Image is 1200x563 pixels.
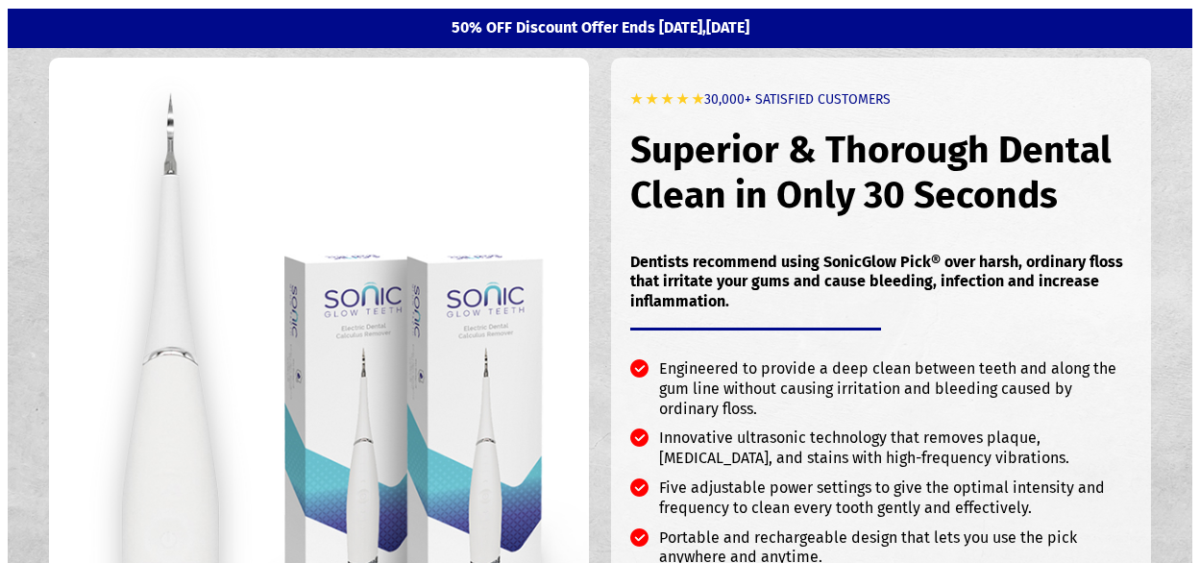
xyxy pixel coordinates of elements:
[630,109,1132,237] h1: Superior & Thorough Dental Clean in Only 30 Seconds
[630,253,1132,312] p: Dentists recommend using SonicGlow Pick® over harsh, ordinary floss that irritate your gums and c...
[630,91,704,108] b: ★ ★ ★ ★ ★
[630,359,1132,428] li: Engineered to provide a deep clean between teeth and along the gum line without causing irritatio...
[630,72,1132,109] h6: 30,000+ SATISFIED CUSTOMERS
[630,478,1132,528] li: Five adjustable power settings to give the optimal intensity and frequency to clean every tooth g...
[630,428,1132,478] li: Innovative ultrasonic technology that removes plaque, [MEDICAL_DATA], and stains with high-freque...
[38,18,1163,38] p: 50% OFF Discount Offer Ends [DATE],
[706,18,749,37] b: [DATE]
